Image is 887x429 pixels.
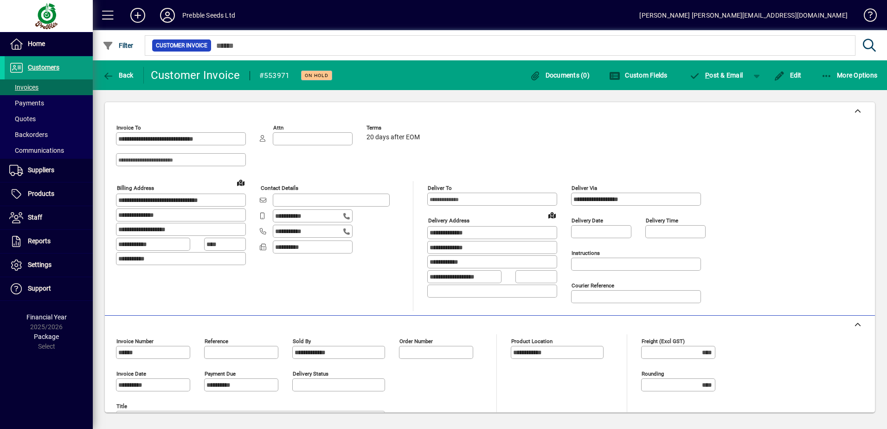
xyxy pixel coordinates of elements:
[9,84,39,91] span: Invoices
[305,72,328,78] span: On hold
[366,125,422,131] span: Terms
[205,338,228,344] mat-label: Reference
[646,217,678,224] mat-label: Delivery time
[103,71,134,79] span: Back
[705,71,709,79] span: P
[399,338,433,344] mat-label: Order number
[123,7,153,24] button: Add
[93,67,144,84] app-page-header-button: Back
[642,338,685,344] mat-label: Freight (excl GST)
[5,127,93,143] a: Backorders
[642,370,664,377] mat-label: Rounding
[100,37,136,54] button: Filter
[5,32,93,56] a: Home
[857,2,875,32] a: Knowledge Base
[572,282,614,289] mat-label: Courier Reference
[5,95,93,111] a: Payments
[366,134,420,141] span: 20 days after EOM
[100,67,136,84] button: Back
[9,115,36,123] span: Quotes
[28,237,51,245] span: Reports
[529,71,590,79] span: Documents (0)
[685,67,748,84] button: Post & Email
[293,370,328,377] mat-label: Delivery status
[5,182,93,206] a: Products
[116,370,146,377] mat-label: Invoice date
[103,42,134,49] span: Filter
[151,68,240,83] div: Customer Invoice
[273,124,283,131] mat-label: Attn
[572,185,597,191] mat-label: Deliver via
[5,230,93,253] a: Reports
[9,147,64,154] span: Communications
[116,403,127,409] mat-label: Title
[28,285,51,292] span: Support
[572,250,600,256] mat-label: Instructions
[293,338,311,344] mat-label: Sold by
[116,338,154,344] mat-label: Invoice number
[819,67,880,84] button: More Options
[28,166,54,174] span: Suppliers
[5,111,93,127] a: Quotes
[156,41,207,50] span: Customer Invoice
[771,67,804,84] button: Edit
[821,71,878,79] span: More Options
[607,67,670,84] button: Custom Fields
[9,99,44,107] span: Payments
[26,313,67,321] span: Financial Year
[28,40,45,47] span: Home
[5,253,93,277] a: Settings
[9,131,48,138] span: Backorders
[572,217,603,224] mat-label: Delivery date
[34,333,59,340] span: Package
[28,214,42,221] span: Staff
[689,71,743,79] span: ost & Email
[116,124,141,131] mat-label: Invoice To
[28,64,59,71] span: Customers
[259,68,290,83] div: #553971
[5,143,93,158] a: Communications
[205,370,236,377] mat-label: Payment due
[28,190,54,197] span: Products
[153,7,182,24] button: Profile
[609,71,668,79] span: Custom Fields
[774,71,802,79] span: Edit
[5,159,93,182] a: Suppliers
[527,67,592,84] button: Documents (0)
[639,8,848,23] div: [PERSON_NAME] [PERSON_NAME][EMAIL_ADDRESS][DOMAIN_NAME]
[233,175,248,190] a: View on map
[5,79,93,95] a: Invoices
[511,338,553,344] mat-label: Product location
[545,208,559,222] a: View on map
[428,185,452,191] mat-label: Deliver To
[182,8,235,23] div: Prebble Seeds Ltd
[28,261,51,268] span: Settings
[5,206,93,229] a: Staff
[5,277,93,300] a: Support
